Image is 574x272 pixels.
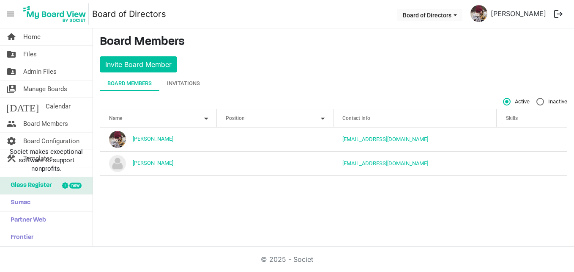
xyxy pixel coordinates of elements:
[470,5,487,22] img: a6ah0srXjuZ-12Q8q2R8a_YFlpLfa_R6DrblpP7LWhseZaehaIZtCsKbqyqjCVmcIyzz-CnSwFS6VEpFR7BkWg_thumb.png
[3,6,19,22] span: menu
[109,131,126,148] img: a6ah0srXjuZ-12Q8q2R8a_YFlpLfa_R6DrblpP7LWhseZaehaIZtCsKbqyqjCVmcIyzz-CnSwFS6VEpFR7BkWg_thumb.png
[549,5,567,23] button: logout
[69,183,82,189] div: new
[133,160,173,166] a: [PERSON_NAME]
[100,56,177,72] button: Invite Board Member
[6,46,16,63] span: folder_shared
[6,80,16,97] span: switch_account
[23,63,57,80] span: Admin Files
[497,128,567,151] td: is template cell column header Skills
[487,5,549,22] a: [PERSON_NAME]
[23,46,37,63] span: Files
[6,98,39,115] span: [DATE]
[536,98,567,105] span: Inactive
[261,255,313,264] a: © 2025 - Societ
[4,147,89,173] span: Societ makes exceptional software to support nonprofits.
[109,115,122,121] span: Name
[23,28,41,45] span: Home
[133,136,173,142] a: [PERSON_NAME]
[107,79,152,88] div: Board Members
[506,115,518,121] span: Skills
[6,212,46,229] span: Partner Web
[100,128,217,151] td: Jacquelyn Miccolis is template cell column header Name
[333,151,497,175] td: robertjhowlett@outlook.com is template cell column header Contact Info
[333,128,497,151] td: info@creativecommunityimpact.ca is template cell column header Contact Info
[6,229,33,246] span: Frontier
[342,115,370,121] span: Contact Info
[109,155,126,172] img: no-profile-picture.svg
[6,28,16,45] span: home
[497,151,567,175] td: is template cell column header Skills
[217,151,333,175] td: column header Position
[92,6,166,22] a: Board of Directors
[100,151,217,175] td: Robert Howlett is template cell column header Name
[6,194,30,211] span: Sumac
[6,133,16,150] span: settings
[21,3,89,25] img: My Board View Logo
[397,9,462,21] button: Board of Directors dropdownbutton
[46,98,71,115] span: Calendar
[503,98,530,105] span: Active
[23,115,68,132] span: Board Members
[23,80,67,97] span: Manage Boards
[100,76,567,91] div: tab-header
[100,35,567,50] h3: Board Members
[6,115,16,132] span: people
[226,115,245,121] span: Position
[217,128,333,151] td: column header Position
[342,136,428,142] a: [EMAIL_ADDRESS][DOMAIN_NAME]
[342,160,428,167] a: [EMAIL_ADDRESS][DOMAIN_NAME]
[6,177,52,194] span: Glass Register
[6,63,16,80] span: folder_shared
[21,3,92,25] a: My Board View Logo
[23,133,79,150] span: Board Configuration
[167,79,200,88] div: Invitations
